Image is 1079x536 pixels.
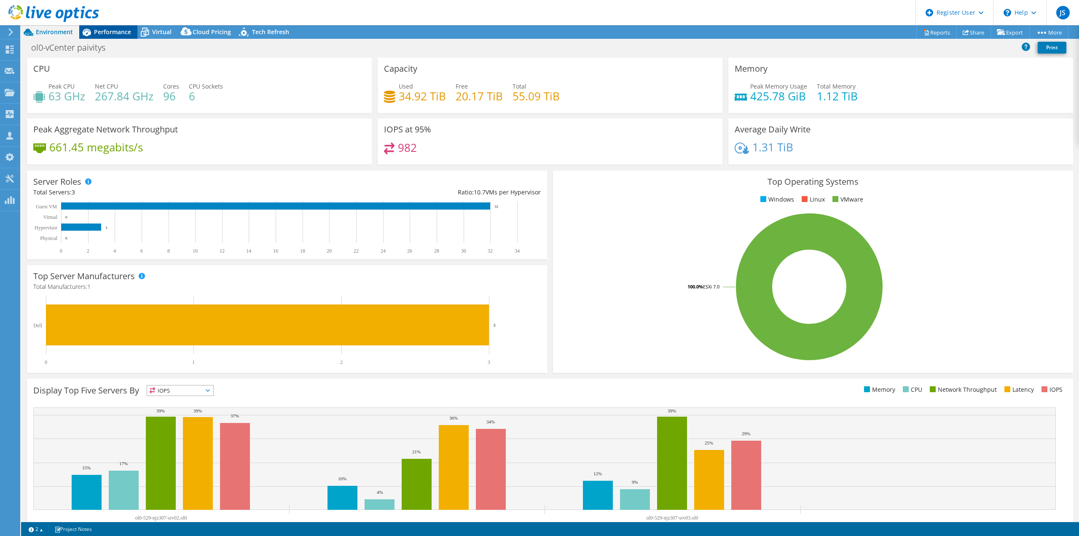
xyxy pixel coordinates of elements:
[193,28,231,36] span: Cloud Pricing
[515,248,520,254] text: 34
[65,215,67,219] text: 0
[152,28,172,36] span: Virtual
[105,226,107,230] text: 3
[735,64,768,73] h3: Memory
[752,143,793,152] h4: 1.31 TiB
[327,248,332,254] text: 20
[384,125,431,134] h3: IOPS at 95%
[273,248,278,254] text: 16
[399,92,446,101] h4: 34.92 TiB
[113,248,116,254] text: 4
[163,92,179,101] h4: 96
[1004,9,1011,16] svg: \n
[493,323,496,328] text: 3
[1039,385,1063,394] li: IOPS
[40,235,57,241] text: Physical
[817,92,858,101] h4: 1.12 TiB
[340,359,343,365] text: 2
[1038,42,1066,54] a: Print
[735,125,811,134] h3: Average Daily Write
[687,283,703,290] tspan: 100.0%
[750,92,807,101] h4: 425.78 GiB
[632,479,638,485] text: 9%
[928,385,997,394] li: Network Throughput
[1002,385,1034,394] li: Latency
[36,28,73,36] span: Environment
[33,272,135,281] h3: Top Server Manufacturers
[647,515,698,521] text: ol0-529-njz307-srv03.ol0
[135,515,187,521] text: ol0-529-njz307-srv02.ol0
[407,248,412,254] text: 26
[862,385,895,394] li: Memory
[488,248,493,254] text: 32
[33,125,178,134] h3: Peak Aggregate Network Throughput
[750,82,807,90] span: Peak Memory Usage
[252,28,289,36] span: Tech Refresh
[901,385,922,394] li: CPU
[593,471,602,476] text: 12%
[119,461,128,466] text: 17%
[60,248,62,254] text: 0
[192,359,195,365] text: 1
[72,188,75,196] span: 3
[27,43,118,52] h1: ol0-vCenter paivitys
[488,359,490,365] text: 3
[1056,6,1070,19] span: JS
[189,92,223,101] h4: 6
[43,214,58,220] text: Virtual
[486,419,495,424] text: 34%
[33,188,287,197] div: Total Servers:
[758,195,794,204] li: Windows
[231,413,239,418] text: 37%
[163,82,179,90] span: Cores
[193,248,198,254] text: 10
[956,26,991,39] a: Share
[456,92,503,101] h4: 20.17 TiB
[668,408,676,413] text: 39%
[82,465,91,470] text: 15%
[33,282,541,291] h4: Total Manufacturers:
[434,248,439,254] text: 28
[220,248,225,254] text: 12
[35,225,57,231] text: Hypervisor
[338,476,346,481] text: 10%
[45,359,47,365] text: 0
[398,143,417,152] h4: 982
[36,204,57,210] text: Guest VM
[461,248,466,254] text: 30
[140,248,143,254] text: 6
[377,490,383,495] text: 4%
[384,64,417,73] h3: Capacity
[167,248,170,254] text: 8
[193,408,202,413] text: 39%
[95,82,118,90] span: Net CPU
[48,82,75,90] span: Peak CPU
[33,177,81,186] h3: Server Roles
[94,28,131,36] span: Performance
[449,415,458,420] text: 36%
[48,92,85,101] h4: 63 GHz
[513,82,526,90] span: Total
[513,92,560,101] h4: 55.09 TiB
[189,82,223,90] span: CPU Sockets
[49,143,143,152] h4: 661.45 megabits/s
[65,236,67,240] text: 0
[23,524,49,534] a: 2
[494,205,498,209] text: 32
[399,82,413,90] span: Used
[800,195,825,204] li: Linux
[916,26,957,39] a: Reports
[817,82,856,90] span: Total Memory
[1029,26,1068,39] a: More
[147,385,213,396] span: IOPS
[559,177,1067,186] h3: Top Operating Systems
[456,82,468,90] span: Free
[412,449,421,454] text: 21%
[381,248,386,254] text: 24
[87,283,91,291] span: 1
[705,440,713,445] text: 25%
[246,248,251,254] text: 14
[33,64,50,73] h3: CPU
[48,524,98,534] a: Project Notes
[95,92,153,101] h4: 267.84 GHz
